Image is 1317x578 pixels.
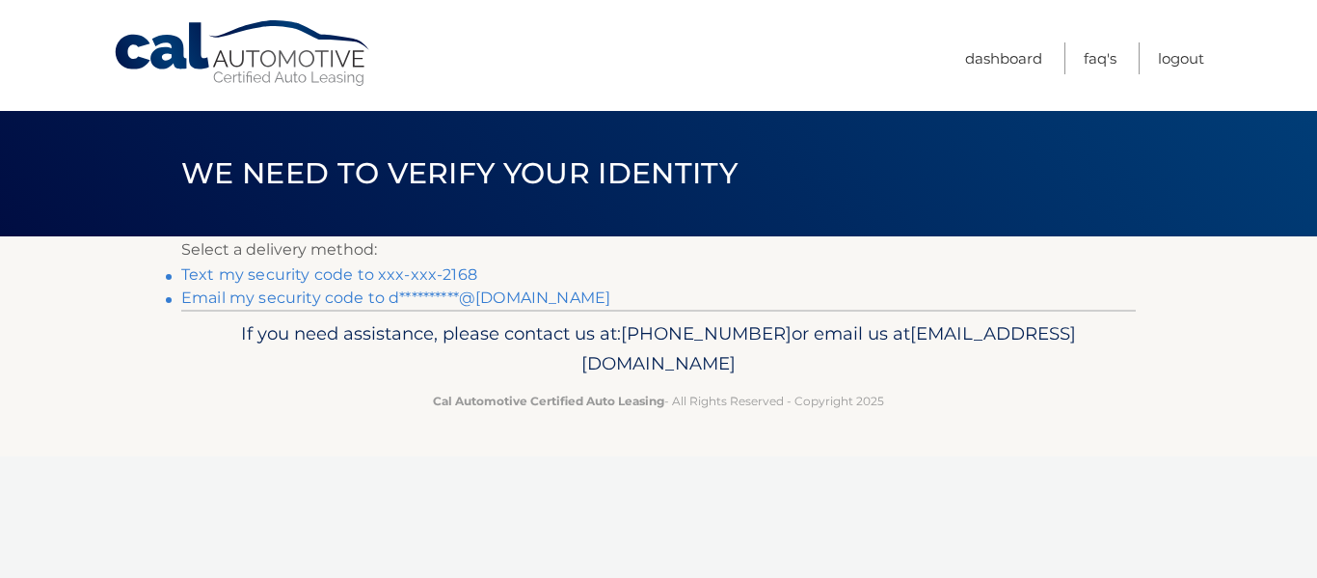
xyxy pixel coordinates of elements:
strong: Cal Automotive Certified Auto Leasing [433,394,664,408]
p: Select a delivery method: [181,236,1136,263]
a: Email my security code to d**********@[DOMAIN_NAME] [181,289,610,307]
p: If you need assistance, please contact us at: or email us at [194,318,1123,380]
p: - All Rights Reserved - Copyright 2025 [194,391,1123,411]
a: Dashboard [965,42,1042,74]
a: Logout [1158,42,1204,74]
a: Text my security code to xxx-xxx-2168 [181,265,477,284]
span: We need to verify your identity [181,155,738,191]
span: [PHONE_NUMBER] [621,322,792,344]
a: FAQ's [1084,42,1116,74]
a: Cal Automotive [113,19,373,88]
